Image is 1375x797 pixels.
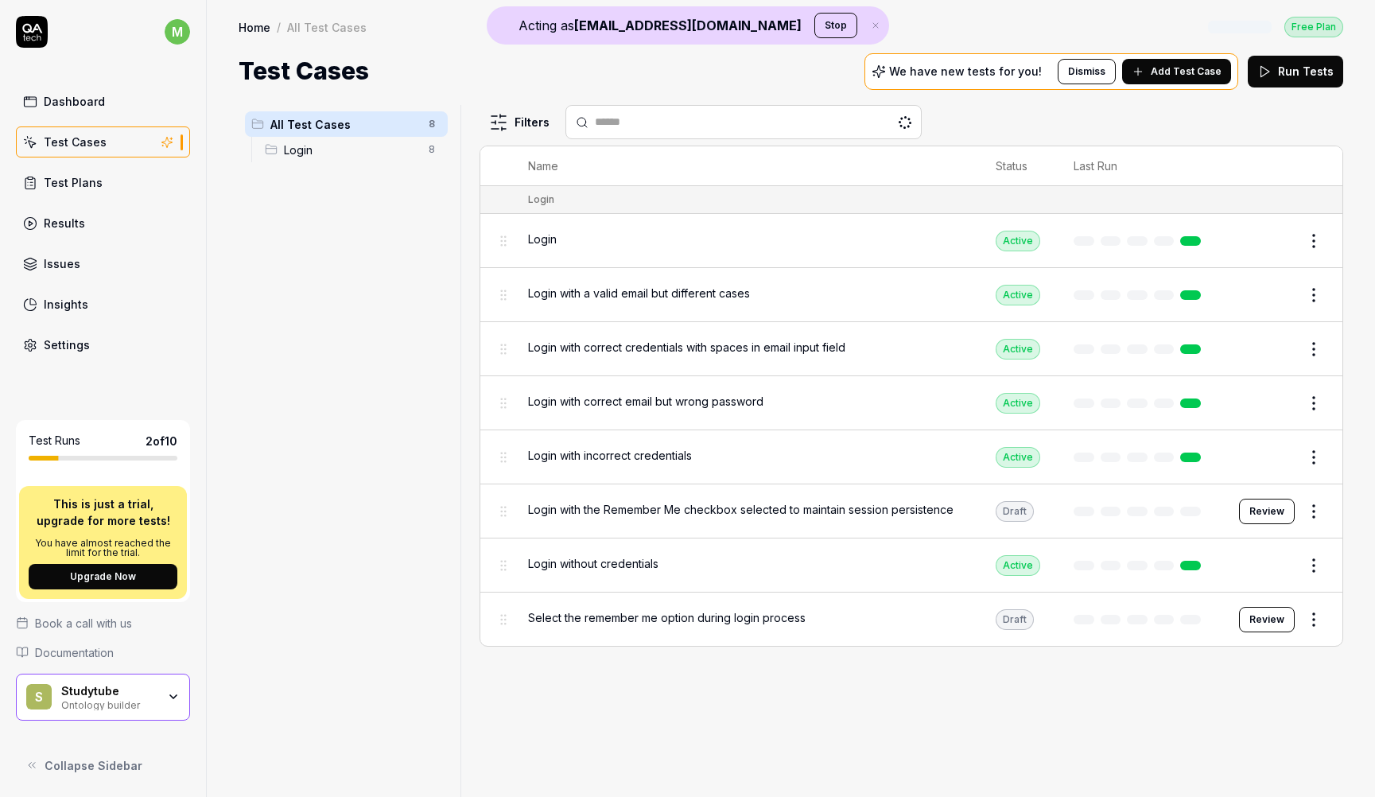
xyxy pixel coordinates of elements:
[996,555,1040,576] div: Active
[239,53,369,89] h1: Test Cases
[16,86,190,117] a: Dashboard
[1284,17,1343,37] div: Free Plan
[528,192,554,207] div: Login
[1058,146,1223,186] th: Last Run
[480,484,1342,538] tr: Login with the Remember Me checkbox selected to maintain session persistenceDraftReview
[44,296,88,313] div: Insights
[239,19,270,35] a: Home
[1239,499,1295,524] button: Review
[277,19,281,35] div: /
[16,644,190,661] a: Documentation
[45,757,142,774] span: Collapse Sidebar
[528,393,763,410] span: Login with correct email but wrong password
[480,538,1342,593] tr: Login without credentialsActive
[270,116,419,133] span: All Test Cases
[44,93,105,110] div: Dashboard
[44,174,103,191] div: Test Plans
[996,447,1040,468] div: Active
[44,215,85,231] div: Results
[528,609,806,626] span: Select the remember me option during login process
[996,231,1040,251] div: Active
[61,684,157,698] div: Studytube
[35,644,114,661] span: Documentation
[996,501,1034,522] div: Draft
[16,167,190,198] a: Test Plans
[165,16,190,48] button: m
[480,214,1342,268] tr: LoginActive
[16,248,190,279] a: Issues
[512,146,980,186] th: Name
[165,19,190,45] span: m
[422,140,441,159] span: 8
[16,208,190,239] a: Results
[996,609,1034,630] div: Draft
[528,555,658,572] span: Login without credentials
[480,107,559,138] button: Filters
[29,564,177,589] button: Upgrade Now
[44,255,80,272] div: Issues
[16,329,190,360] a: Settings
[996,285,1040,305] div: Active
[1058,59,1116,84] button: Dismiss
[1284,16,1343,37] button: Free Plan
[284,142,419,158] span: Login
[1248,56,1343,87] button: Run Tests
[1151,64,1222,79] span: Add Test Case
[996,339,1040,360] div: Active
[61,698,157,710] div: Ontology builder
[29,538,177,558] p: You have almost reached the limit for the trial.
[29,433,80,448] h5: Test Runs
[480,376,1342,430] tr: Login with correct email but wrong passwordActive
[1122,59,1231,84] button: Add Test Case
[44,336,90,353] div: Settings
[528,501,954,518] span: Login with the Remember Me checkbox selected to maintain session persistence
[26,684,52,710] span: S
[16,674,190,721] button: SStudytubeOntology builder
[814,13,857,38] button: Stop
[16,615,190,632] a: Book a call with us
[29,496,177,529] p: This is just a trial, upgrade for more tests!
[980,146,1058,186] th: Status
[44,134,107,150] div: Test Cases
[287,19,367,35] div: All Test Cases
[528,339,845,356] span: Login with correct credentials with spaces in email input field
[16,749,190,781] button: Collapse Sidebar
[528,285,750,301] span: Login with a valid email but different cases
[480,322,1342,376] tr: Login with correct credentials with spaces in email input fieldActive
[528,231,557,247] span: Login
[16,289,190,320] a: Insights
[528,447,692,464] span: Login with incorrect credentials
[480,268,1342,322] tr: Login with a valid email but different casesActive
[889,66,1042,77] p: We have new tests for you!
[35,615,132,632] span: Book a call with us
[146,433,177,449] span: 2 of 10
[996,393,1040,414] div: Active
[422,115,441,134] span: 8
[258,137,448,162] div: Drag to reorderLogin8
[1239,607,1295,632] button: Review
[16,126,190,157] a: Test Cases
[480,593,1342,646] tr: Select the remember me option during login processDraftReview
[480,430,1342,484] tr: Login with incorrect credentialsActive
